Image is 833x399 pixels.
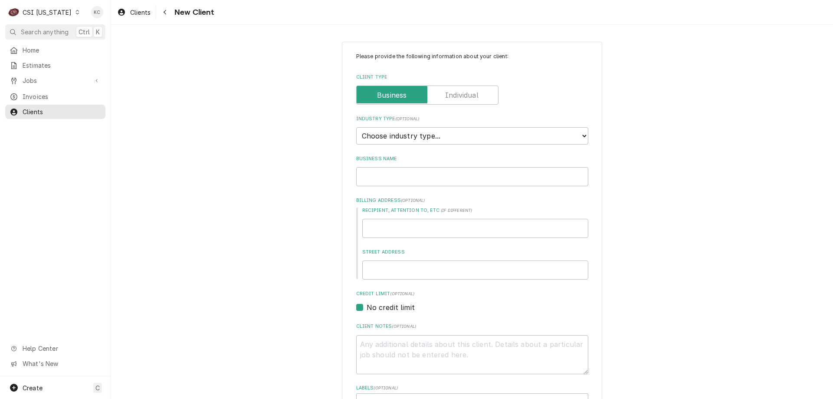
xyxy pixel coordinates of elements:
div: C [8,6,20,18]
a: Clients [114,5,154,20]
span: Jobs [23,76,88,85]
button: Search anythingCtrlK [5,24,105,40]
div: Client Notes [356,323,588,374]
label: Client Notes [356,323,588,330]
div: Billing Address [356,197,588,280]
div: Industry Type [356,115,588,145]
a: Go to What's New [5,356,105,371]
p: Please provide the following information about your client: [356,53,588,60]
div: Business Name [356,155,588,186]
span: Help Center [23,344,100,353]
label: Billing Address [356,197,588,204]
div: CSI Kentucky's Avatar [8,6,20,18]
a: Clients [5,105,105,119]
span: New Client [172,7,214,18]
div: Street Address [362,249,588,280]
div: Credit Limit [356,290,588,313]
a: Home [5,43,105,57]
span: Clients [130,8,151,17]
label: Labels [356,385,588,392]
div: Client Type [356,74,588,105]
button: Navigate back [158,5,172,19]
label: Business Name [356,155,588,162]
span: Invoices [23,92,101,101]
label: Recipient, Attention To, etc. [362,207,588,214]
span: Estimates [23,61,101,70]
span: What's New [23,359,100,368]
div: KC [91,6,103,18]
span: ( optional ) [401,198,425,203]
span: Clients [23,107,101,116]
a: Go to Jobs [5,73,105,88]
span: C [95,383,100,392]
div: Kelly Christen's Avatar [91,6,103,18]
span: (optional) [390,291,414,296]
label: Credit Limit [356,290,588,297]
div: Recipient, Attention To, etc. [362,207,588,238]
span: Create [23,384,43,392]
a: Invoices [5,89,105,104]
label: Industry Type [356,115,588,122]
a: Go to Help Center [5,341,105,356]
div: CSI [US_STATE] [23,8,72,17]
span: Home [23,46,101,55]
span: ( optional ) [374,386,398,390]
label: No credit limit [367,302,415,313]
label: Street Address [362,249,588,256]
span: Search anything [21,27,69,36]
span: ( optional ) [392,324,416,329]
span: ( optional ) [395,116,420,121]
span: K [96,27,100,36]
a: Estimates [5,58,105,73]
label: Client Type [356,74,588,81]
span: Ctrl [79,27,90,36]
span: ( if different ) [441,208,472,213]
